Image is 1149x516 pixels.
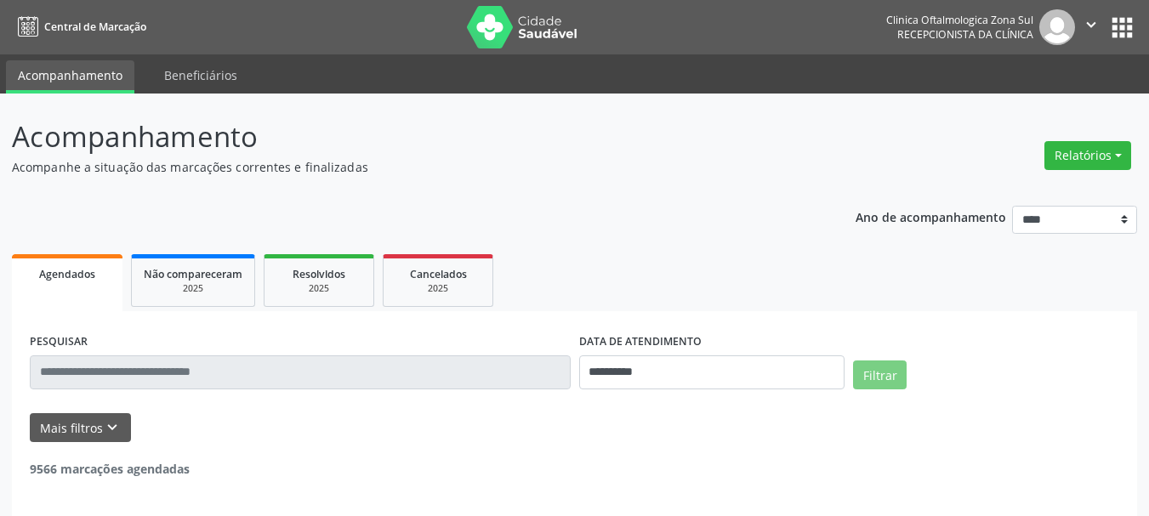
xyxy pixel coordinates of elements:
[1075,9,1107,45] button: 
[853,360,907,389] button: Filtrar
[579,329,702,355] label: DATA DE ATENDIMENTO
[1039,9,1075,45] img: img
[897,27,1033,42] span: Recepcionista da clínica
[12,13,146,41] a: Central de Marcação
[30,329,88,355] label: PESQUISAR
[103,418,122,437] i: keyboard_arrow_down
[1107,13,1137,43] button: apps
[886,13,1033,27] div: Clinica Oftalmologica Zona Sul
[144,267,242,281] span: Não compareceram
[293,267,345,281] span: Resolvidos
[395,282,481,295] div: 2025
[1044,141,1131,170] button: Relatórios
[39,267,95,281] span: Agendados
[12,158,799,176] p: Acompanhe a situação das marcações correntes e finalizadas
[276,282,361,295] div: 2025
[144,282,242,295] div: 2025
[30,461,190,477] strong: 9566 marcações agendadas
[410,267,467,281] span: Cancelados
[856,206,1006,227] p: Ano de acompanhamento
[44,20,146,34] span: Central de Marcação
[1082,15,1101,34] i: 
[152,60,249,90] a: Beneficiários
[12,116,799,158] p: Acompanhamento
[30,413,131,443] button: Mais filtroskeyboard_arrow_down
[6,60,134,94] a: Acompanhamento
